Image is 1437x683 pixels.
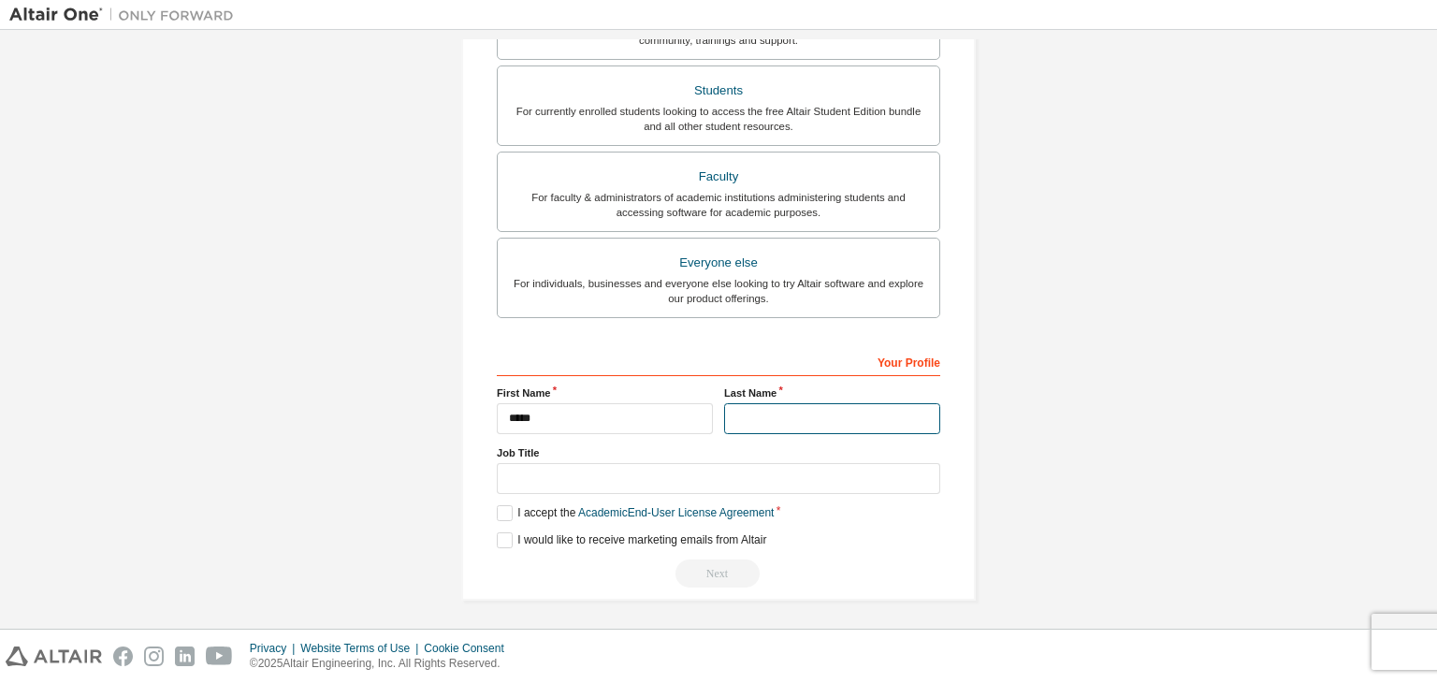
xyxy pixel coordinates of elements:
[9,6,243,24] img: Altair One
[509,250,928,276] div: Everyone else
[497,445,940,460] label: Job Title
[300,641,424,656] div: Website Terms of Use
[250,656,515,672] p: © 2025 Altair Engineering, Inc. All Rights Reserved.
[497,346,940,376] div: Your Profile
[250,641,300,656] div: Privacy
[206,647,233,666] img: youtube.svg
[724,385,940,400] label: Last Name
[175,647,195,666] img: linkedin.svg
[497,385,713,400] label: First Name
[509,104,928,134] div: For currently enrolled students looking to access the free Altair Student Edition bundle and all ...
[497,559,940,588] div: Read and acccept EULA to continue
[509,190,928,220] div: For faculty & administrators of academic institutions administering students and accessing softwa...
[113,647,133,666] img: facebook.svg
[578,506,774,519] a: Academic End-User License Agreement
[509,276,928,306] div: For individuals, businesses and everyone else looking to try Altair software and explore our prod...
[144,647,164,666] img: instagram.svg
[509,78,928,104] div: Students
[509,164,928,190] div: Faculty
[6,647,102,666] img: altair_logo.svg
[497,532,766,548] label: I would like to receive marketing emails from Altair
[424,641,515,656] div: Cookie Consent
[497,505,774,521] label: I accept the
